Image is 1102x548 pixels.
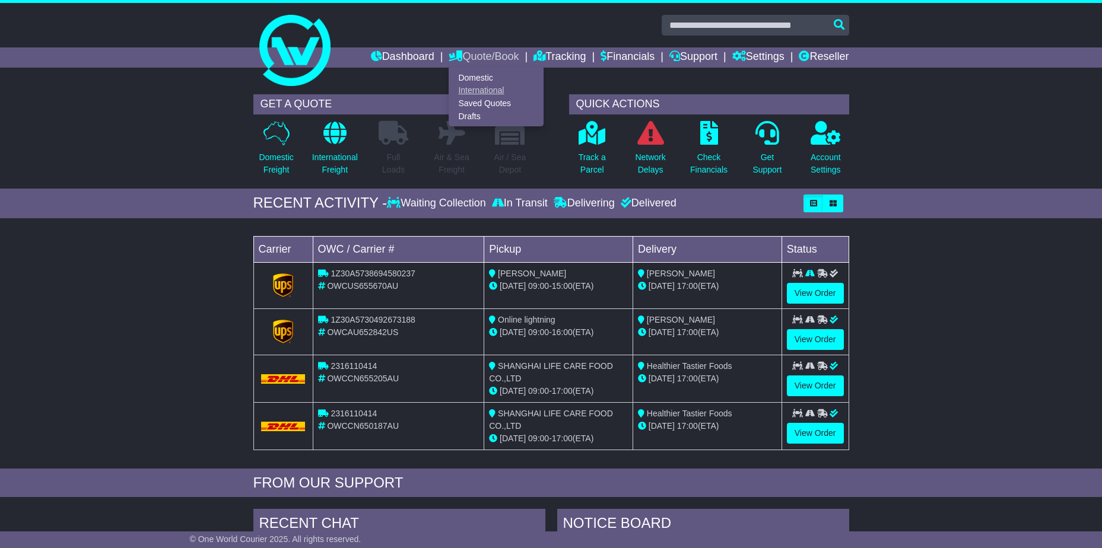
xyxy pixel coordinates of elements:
span: [DATE] [500,281,526,291]
span: 1Z30A5730492673188 [331,315,415,324]
div: (ETA) [638,326,777,339]
a: NetworkDelays [634,120,666,183]
img: GetCarrierServiceLogo [273,273,293,297]
span: SHANGHAI LIFE CARE FOOD CO.,LTD [489,361,613,383]
td: Carrier [253,236,313,262]
div: NOTICE BOARD [557,509,849,541]
div: GET A QUOTE [253,94,533,114]
p: Account Settings [811,151,841,176]
td: OWC / Carrier # [313,236,484,262]
span: 09:00 [528,327,549,337]
a: View Order [787,283,844,304]
span: 17:00 [552,434,573,443]
span: OWCUS655670AU [327,281,398,291]
p: Air & Sea Freight [434,151,469,176]
span: 16:00 [552,327,573,337]
span: [DATE] [500,386,526,396]
span: [DATE] [649,327,675,337]
a: View Order [787,423,844,444]
a: Quote/Book [449,47,519,68]
span: OWCAU652842US [327,327,398,337]
div: Waiting Collection [387,197,488,210]
span: 09:00 [528,281,549,291]
span: [DATE] [500,434,526,443]
a: GetSupport [752,120,782,183]
span: 1Z30A5738694580237 [331,269,415,278]
a: Reseller [799,47,849,68]
span: [DATE] [500,327,526,337]
span: 17:00 [677,374,698,383]
div: (ETA) [638,372,777,385]
a: Tracking [533,47,586,68]
span: SHANGHAI LIFE CARE FOOD CO.,LTD [489,409,613,431]
span: [DATE] [649,281,675,291]
a: View Order [787,375,844,396]
div: - (ETA) [489,326,628,339]
td: Status [782,236,849,262]
div: - (ETA) [489,280,628,292]
a: Support [669,47,717,68]
p: Check Financials [690,151,728,176]
div: - (ETA) [489,432,628,445]
span: OWCCN650187AU [327,421,399,431]
div: Quote/Book [449,68,544,126]
div: In Transit [489,197,551,210]
a: Domestic [449,71,543,84]
span: 17:00 [677,327,698,337]
p: Domestic Freight [259,151,293,176]
img: DHL.png [261,422,306,431]
div: (ETA) [638,280,777,292]
span: 17:00 [552,386,573,396]
a: View Order [787,329,844,350]
div: (ETA) [638,420,777,432]
a: Track aParcel [578,120,606,183]
div: Delivering [551,197,618,210]
a: Settings [732,47,785,68]
a: CheckFinancials [690,120,728,183]
span: © One World Courier 2025. All rights reserved. [190,534,361,544]
span: Healthier Tastier Foods [647,361,732,371]
div: Delivered [618,197,677,210]
span: 09:00 [528,434,549,443]
a: Drafts [449,110,543,123]
div: - (ETA) [489,385,628,397]
p: Air / Sea Depot [494,151,526,176]
div: RECENT ACTIVITY - [253,195,388,212]
a: Financials [601,47,655,68]
span: 2316110414 [331,409,377,418]
span: 15:00 [552,281,573,291]
p: Track a Parcel [579,151,606,176]
span: [PERSON_NAME] [647,269,715,278]
img: GetCarrierServiceLogo [273,320,293,343]
span: 09:00 [528,386,549,396]
img: DHL.png [261,374,306,384]
p: Full Loads [379,151,408,176]
td: Pickup [484,236,633,262]
p: Network Delays [635,151,665,176]
td: Delivery [633,236,782,262]
div: RECENT CHAT [253,509,545,541]
a: InternationalFreight [312,120,358,183]
span: Healthier Tastier Foods [647,409,732,418]
span: 17:00 [677,281,698,291]
span: [PERSON_NAME] [647,315,715,324]
span: [PERSON_NAME] [498,269,566,278]
a: Saved Quotes [449,97,543,110]
span: Online lightning [498,315,555,324]
p: International Freight [312,151,358,176]
a: Dashboard [371,47,434,68]
span: 2316110414 [331,361,377,371]
span: 17:00 [677,421,698,431]
span: [DATE] [649,421,675,431]
a: AccountSettings [810,120,841,183]
a: DomesticFreight [258,120,294,183]
span: OWCCN655205AU [327,374,399,383]
a: International [449,84,543,97]
p: Get Support [752,151,782,176]
div: FROM OUR SUPPORT [253,474,849,492]
span: [DATE] [649,374,675,383]
div: QUICK ACTIONS [569,94,849,114]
